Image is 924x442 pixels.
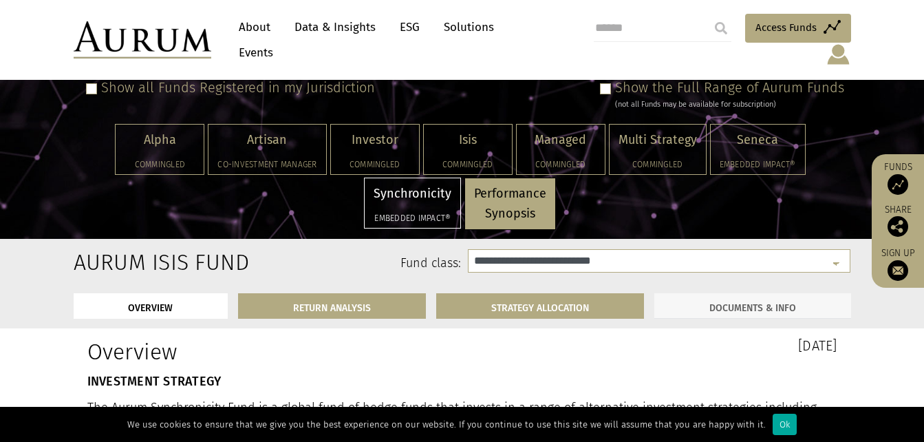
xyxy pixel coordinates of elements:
[393,14,427,40] a: ESG
[720,130,796,150] p: Seneca
[437,14,501,40] a: Solutions
[745,14,851,43] a: Access Funds
[374,214,451,222] h5: Embedded Impact®
[826,43,851,66] img: account-icon.svg
[340,130,410,150] p: Investor
[888,174,908,195] img: Access Funds
[879,161,917,195] a: Funds
[87,339,452,365] h1: Overview
[125,160,195,169] h5: Commingled
[374,184,451,204] p: Synchronicity
[433,160,503,169] h5: Commingled
[619,130,697,150] p: Multi Strategy
[125,130,195,150] p: Alpha
[340,160,410,169] h5: Commingled
[232,40,273,65] a: Events
[773,414,797,435] div: Ok
[654,293,851,319] a: DOCUMENTS & INFO
[888,260,908,281] img: Sign up to our newsletter
[474,184,546,224] p: Performance Synopsis
[217,160,316,169] h5: Co-investment Manager
[615,79,844,96] label: Show the Full Range of Aurum Funds
[720,160,796,169] h5: Embedded Impact®
[615,98,844,111] div: (not all Funds may be available for subscription)
[232,14,277,40] a: About
[473,339,837,352] h3: [DATE]
[755,19,817,36] span: Access Funds
[526,160,596,169] h5: Commingled
[101,79,375,96] label: Show all Funds Registered in my Jurisdiction
[879,205,917,237] div: Share
[433,130,503,150] p: Isis
[217,130,316,150] p: Artisan
[74,21,211,59] img: Aurum
[619,160,697,169] h5: Commingled
[87,374,222,389] strong: INVESTMENT STRATEGY
[707,14,735,42] input: Submit
[879,247,917,281] a: Sign up
[888,216,908,237] img: Share this post
[288,14,383,40] a: Data & Insights
[526,130,596,150] p: Managed
[74,249,186,275] h2: Aurum Isis Fund
[238,293,426,319] a: RETURN ANALYSIS
[206,255,462,273] label: Fund class:
[436,293,644,319] a: STRATEGY ALLOCATION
